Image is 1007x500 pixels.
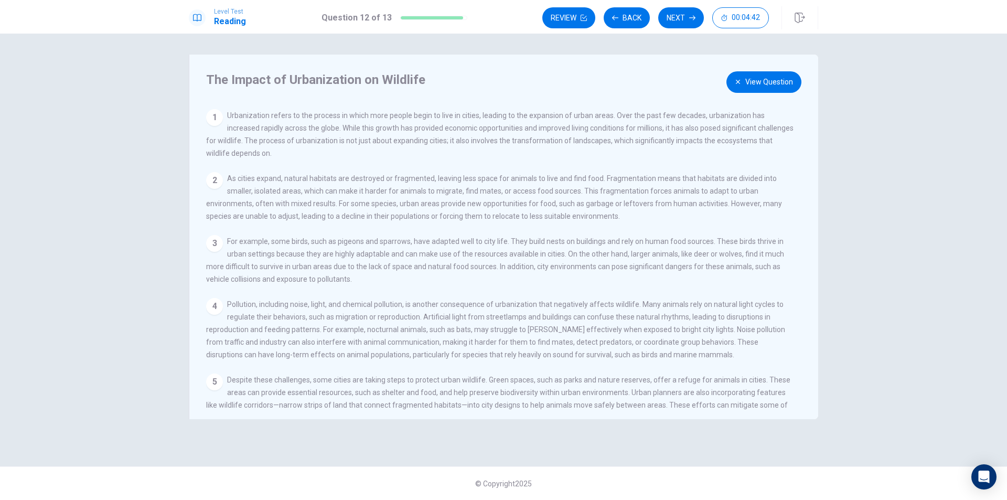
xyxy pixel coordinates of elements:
button: Review [542,7,595,28]
span: Level Test [214,8,246,15]
span: As cities expand, natural habitats are destroyed or fragmented, leaving less space for animals to... [206,174,782,220]
h1: Question 12 of 13 [322,12,392,24]
div: 5 [206,374,223,390]
div: 3 [206,235,223,252]
span: Despite these challenges, some cities are taking steps to protect urban wildlife. Green spaces, s... [206,376,790,434]
div: Open Intercom Messenger [971,464,997,490]
div: 2 [206,172,223,189]
span: Pollution, including noise, light, and chemical pollution, is another consequence of urbanization... [206,300,785,359]
span: Urbanization refers to the process in which more people begin to live in cities, leading to the e... [206,111,794,157]
span: © Copyright 2025 [475,480,532,488]
span: For example, some birds, such as pigeons and sparrows, have adapted well to city life. They build... [206,237,784,283]
h1: Reading [214,15,246,28]
button: Back [604,7,650,28]
div: 1 [206,109,223,126]
span: 00:04:42 [732,14,760,22]
h4: The Impact of Urbanization on Wildlife [206,71,790,88]
button: View Question [726,71,801,93]
div: 4 [206,298,223,315]
button: Next [658,7,704,28]
button: 00:04:42 [712,7,769,28]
